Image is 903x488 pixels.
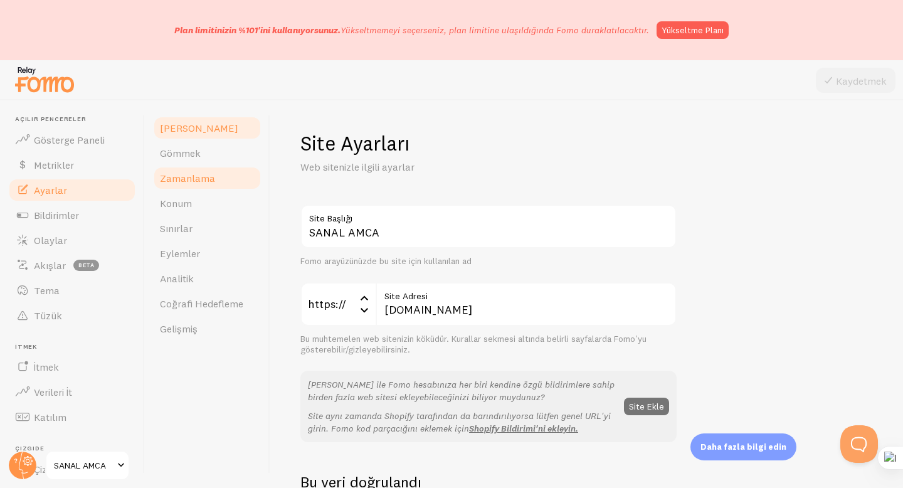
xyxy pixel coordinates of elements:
button: Site Ekle [624,398,669,415]
font: Yükseltmemeyi seçerseniz, plan limitine ulaşıldığında Fomo duraklatılacaktır. [341,24,649,36]
font: Tüzük [34,309,62,322]
font: Olaylar [34,234,67,247]
font: Akışlar [34,259,66,272]
a: Gösterge Paneli [8,127,137,152]
font: Eylemler [160,247,200,260]
font: Metrikler [34,159,74,171]
a: Gelişmiş [152,316,262,341]
input: dürüstşirketim.com [376,282,677,326]
font: Ayarlar [34,184,67,196]
a: Katılım [8,405,137,430]
font: Açılır pencereler [15,115,87,123]
font: Analitik [160,272,194,285]
a: Olaylar [8,228,137,253]
a: Coğrafi Hedefleme [152,291,262,316]
font: İtmek [15,342,37,351]
font: Verileri İt [34,386,72,398]
font: [PERSON_NAME] [160,122,238,134]
font: Yükseltme Planı [662,24,724,36]
font: Site Ayarları [300,131,409,156]
a: Metrikler [8,152,137,178]
a: İtmek [8,354,137,379]
font: Daha fazla bilgi edin [700,442,786,452]
font: beta [78,262,95,268]
font: https:// [308,297,346,311]
font: Katılım [34,411,66,423]
font: Zamanlama [160,172,215,184]
a: Analitik [152,266,262,291]
a: SANAL AMCA [45,450,130,480]
a: Shopify Bildirimi'ni ekleyin. [469,423,578,434]
a: Konum [152,191,262,216]
img: fomo-relay-logo-orange.svg [13,63,76,95]
a: Tüzük [8,303,137,328]
font: Site Ekle [629,400,664,411]
a: Eylemler [152,241,262,266]
font: Tema [34,284,60,297]
font: Konum [160,197,192,210]
font: Site Başlığı [309,213,352,224]
font: SANAL AMCA [54,460,106,471]
iframe: Help Scout Beacon - Açık [840,425,878,463]
a: Zamanlama [152,166,262,191]
font: [PERSON_NAME] ile Fomo hesabınıza her biri kendine özgü bildirimlere sahip birden fazla web sites... [308,379,615,403]
font: Çizgide [15,444,45,452]
font: İtmek [34,361,59,373]
font: Bildirimler [34,209,79,221]
a: Gömmek [152,141,262,166]
font: Gösterge Paneli [34,134,105,146]
font: Bu muhtemelen web sitenizin köküdür. Kurallar sekmesi altında belirli sayfalarda Fomo'yu göstereb... [300,333,647,356]
a: Verileri İt [8,379,137,405]
div: Daha fazla bilgi edin [690,433,796,460]
font: Gelişmiş [160,322,198,335]
a: Sınırlar [152,216,262,241]
font: Gömmek [160,147,201,159]
font: Site Adresi [384,290,428,302]
font: Fomo arayüzünüzde bu site için kullanılan ad [300,255,472,267]
font: Site aynı zamanda Shopify tarafından da barındırılıyorsa lütfen genel URL'yi girin. Fomo kod parç... [308,410,611,434]
font: Web sitenizle ilgili ayarlar [300,161,415,173]
a: Akışlar beta [8,253,137,278]
a: Tema [8,278,137,303]
a: Ayarlar [8,178,137,203]
font: Coğrafi Hedefleme [160,297,243,310]
font: Sınırlar [160,222,193,235]
a: Bildirimler [8,203,137,228]
a: [PERSON_NAME] [152,115,262,141]
font: Plan limitinizin %101'ini kullanıyorsunuz. [174,24,341,36]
